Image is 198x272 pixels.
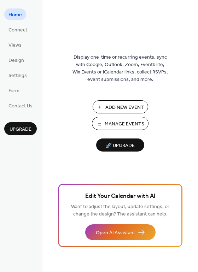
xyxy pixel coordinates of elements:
[4,122,37,135] button: Upgrade
[105,120,144,128] span: Manage Events
[4,24,31,35] a: Connect
[8,26,27,34] span: Connect
[96,138,144,152] button: 🚀 Upgrade
[8,72,27,79] span: Settings
[8,11,22,19] span: Home
[85,224,156,240] button: Open AI Assistant
[8,42,22,49] span: Views
[100,141,140,150] span: 🚀 Upgrade
[4,69,31,81] a: Settings
[4,54,28,66] a: Design
[96,229,135,237] span: Open AI Assistant
[4,39,26,51] a: Views
[71,202,169,219] span: Want to adjust the layout, update settings, or change the design? The assistant can help.
[93,100,148,113] button: Add New Event
[8,57,24,64] span: Design
[8,87,19,95] span: Form
[10,126,31,133] span: Upgrade
[105,104,144,111] span: Add New Event
[8,102,33,110] span: Contact Us
[85,191,156,201] span: Edit Your Calendar with AI
[72,54,168,83] span: Display one-time or recurring events, sync with Google, Outlook, Zoom, Eventbrite, Wix Events or ...
[92,117,148,130] button: Manage Events
[4,100,37,111] a: Contact Us
[4,8,26,20] a: Home
[4,84,24,96] a: Form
